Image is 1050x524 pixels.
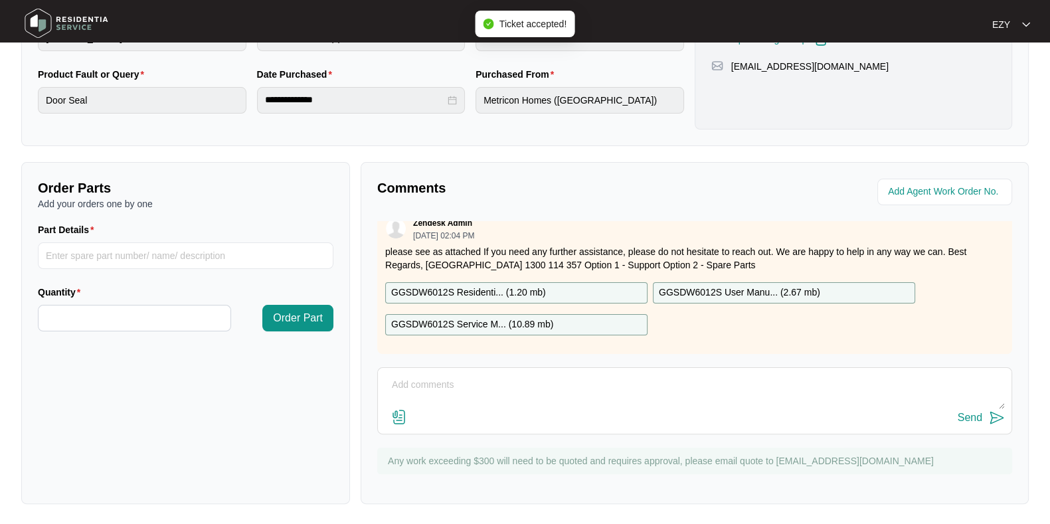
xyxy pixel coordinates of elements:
[273,310,323,326] span: Order Part
[476,68,559,81] label: Purchased From
[262,305,333,331] button: Order Part
[413,218,472,228] p: Zendesk Admin
[265,93,446,107] input: Date Purchased
[386,218,406,238] img: user.svg
[377,179,685,197] p: Comments
[38,242,333,269] input: Part Details
[388,454,1006,468] p: Any work exceeding $300 will need to be quoted and requires approval, please email quote to [EMAI...
[711,60,723,72] img: map-pin
[385,245,1004,272] p: please see as attached If you need any further assistance, please do not hesitate to reach out. W...
[391,409,407,425] img: file-attachment-doc.svg
[476,87,684,114] input: Purchased From
[888,184,1004,200] input: Add Agent Work Order No.
[659,286,820,300] p: GGSDW6012S User Manu... ( 2.67 mb )
[958,409,1005,427] button: Send
[39,306,230,331] input: Quantity
[483,19,494,29] span: check-circle
[391,317,553,332] p: GGSDW6012S Service M... ( 10.89 mb )
[257,68,337,81] label: Date Purchased
[38,197,333,211] p: Add your orders one by one
[413,232,474,240] p: [DATE] 02:04 PM
[38,223,100,236] label: Part Details
[38,179,333,197] p: Order Parts
[989,410,1005,426] img: send-icon.svg
[1022,21,1030,28] img: dropdown arrow
[20,3,113,43] img: residentia service logo
[391,286,546,300] p: GGSDW6012S Residenti... ( 1.20 mb )
[499,19,567,29] span: Ticket accepted!
[992,18,1010,31] p: EZY
[38,286,86,299] label: Quantity
[38,68,149,81] label: Product Fault or Query
[958,412,982,424] div: Send
[38,87,246,114] input: Product Fault or Query
[731,60,889,73] p: [EMAIL_ADDRESS][DOMAIN_NAME]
